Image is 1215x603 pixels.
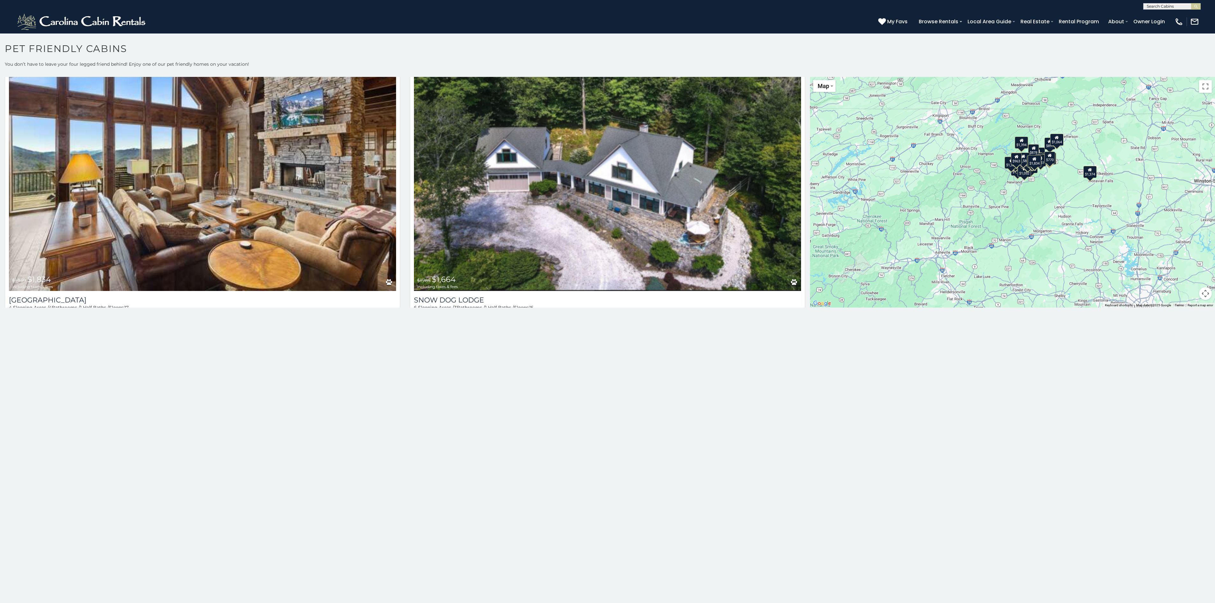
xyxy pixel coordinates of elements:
div: $903 [1027,155,1038,167]
img: mail-regular-white.png [1190,17,1199,26]
div: Sleeping Areas / Bathrooms / Sleeps: [414,304,801,321]
a: Real Estate [1017,16,1053,27]
a: Report a map error [1188,303,1213,307]
button: Keyboard shortcuts [1105,303,1132,308]
a: Cucumber Tree Lodge $1,969 $1,834 including taxes & fees [9,32,396,291]
button: Toggle fullscreen view [1199,80,1212,93]
span: $1,664 [432,275,456,284]
div: $951 [1035,154,1046,167]
button: Map camera controls [1199,287,1212,300]
span: 3 [454,305,457,310]
span: 6 [414,305,417,310]
a: Owner Login [1130,16,1168,27]
div: $770 [1044,151,1055,163]
span: My Favs [887,18,908,26]
a: Terms [1175,303,1184,307]
div: $1,586 [1017,152,1030,164]
span: 1 Half Baths / [80,305,109,310]
div: $1,374 [1083,166,1097,178]
span: Map data ©2025 Google [1136,303,1171,307]
span: $1,785 [417,278,431,283]
a: About [1105,16,1127,27]
img: White-1-2.png [16,12,148,31]
span: $1,834 [27,275,51,284]
a: Open this area in Google Maps (opens a new window) [812,299,833,308]
div: $878 [1028,144,1039,156]
div: $1,394 [1015,136,1028,148]
a: [GEOGRAPHIC_DATA] [9,296,396,304]
div: $891 [1044,138,1055,150]
div: $770 [1022,157,1033,169]
span: including taxes & fees [417,285,458,289]
a: Snow Dog Lodge [414,296,801,304]
div: $1,230 [1043,152,1056,164]
div: $1,170 [1011,164,1024,176]
span: 4 [9,305,12,310]
a: Browse Rentals [916,16,961,27]
div: $1,834 [1028,155,1041,167]
span: 15 [529,305,534,310]
div: $1,330 [1005,156,1018,168]
span: including taxes & fees [12,285,53,289]
div: $963 [1011,153,1022,165]
img: Cucumber Tree Lodge [9,32,396,291]
h3: Cucumber Tree Lodge [9,296,396,304]
a: Snow Dog Lodge $1,785 $1,664 including taxes & fees [414,32,801,291]
span: $1,969 [12,278,26,283]
img: Snow Dog Lodge [414,32,801,291]
div: $1,064 [1050,133,1064,145]
div: $1,052 [1018,165,1031,177]
img: Google [812,299,833,308]
span: Map [818,83,829,89]
div: Sleeping Areas / Bathrooms / Sleeps: [9,304,396,321]
span: 1 Half Baths / [485,305,514,310]
button: Change map style [813,80,836,92]
span: 17 [124,305,129,310]
a: Rental Program [1056,16,1102,27]
span: 4 [49,305,52,310]
img: phone-regular-white.png [1174,17,1183,26]
a: Local Area Guide [964,16,1014,27]
a: My Favs [878,18,909,26]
